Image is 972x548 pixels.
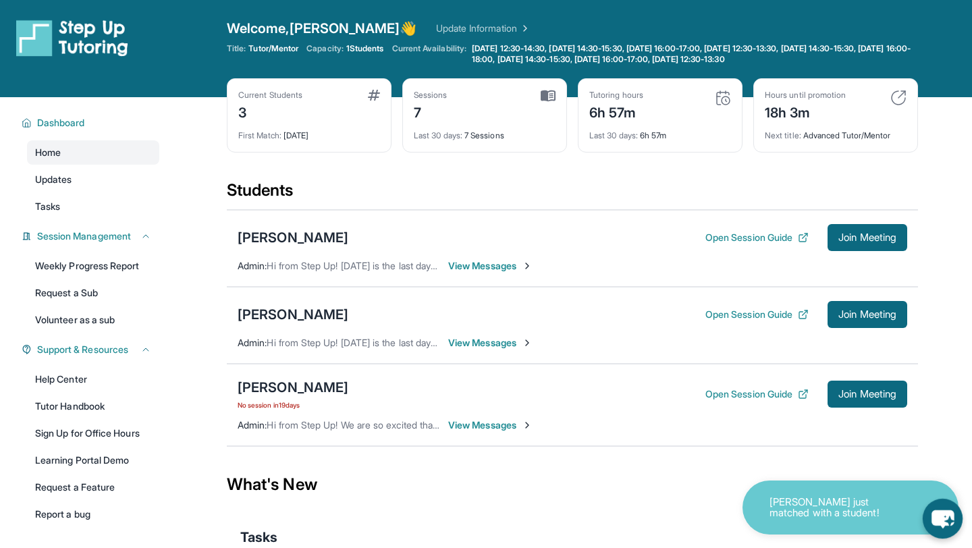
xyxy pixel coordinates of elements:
[765,90,846,101] div: Hours until promotion
[238,400,348,410] span: No session in 19 days
[238,90,302,101] div: Current Students
[589,130,638,140] span: Last 30 days :
[589,122,731,141] div: 6h 57m
[838,234,896,242] span: Join Meeting
[27,194,159,219] a: Tasks
[240,528,277,547] span: Tasks
[715,90,731,106] img: card
[238,260,267,271] span: Admin :
[923,499,963,539] button: chat-button
[238,122,380,141] div: [DATE]
[238,337,267,348] span: Admin :
[522,420,533,431] img: Chevron-Right
[890,90,907,106] img: card
[238,101,302,122] div: 3
[248,43,298,54] span: Tutor/Mentor
[306,43,344,54] span: Capacity:
[436,22,531,35] a: Update Information
[414,90,448,101] div: Sessions
[37,343,128,356] span: Support & Resources
[227,455,918,514] div: What's New
[522,261,533,271] img: Chevron-Right
[589,101,643,122] div: 6h 57m
[35,200,60,213] span: Tasks
[27,448,159,472] a: Learning Portal Demo
[522,337,533,348] img: Chevron-Right
[838,390,896,398] span: Join Meeting
[705,231,809,244] button: Open Session Guide
[541,90,556,102] img: card
[589,90,643,101] div: Tutoring hours
[765,101,846,122] div: 18h 3m
[765,130,801,140] span: Next title :
[469,43,918,65] a: [DATE] 12:30-14:30, [DATE] 14:30-15:30, [DATE] 16:00-17:00, [DATE] 12:30-13:30, [DATE] 14:30-15:3...
[705,387,809,401] button: Open Session Guide
[27,421,159,445] a: Sign Up for Office Hours
[37,116,85,130] span: Dashboard
[238,305,348,324] div: [PERSON_NAME]
[238,130,281,140] span: First Match :
[27,167,159,192] a: Updates
[32,343,151,356] button: Support & Resources
[705,308,809,321] button: Open Session Guide
[27,254,159,278] a: Weekly Progress Report
[27,140,159,165] a: Home
[769,497,905,519] p: [PERSON_NAME] just matched with a student!
[27,394,159,418] a: Tutor Handbook
[414,122,556,141] div: 7 Sessions
[227,43,246,54] span: Title:
[238,228,348,247] div: [PERSON_NAME]
[227,180,918,209] div: Students
[346,43,384,54] span: 1 Students
[448,336,533,350] span: View Messages
[828,381,907,408] button: Join Meeting
[227,19,417,38] span: Welcome, [PERSON_NAME] 👋
[27,367,159,391] a: Help Center
[238,419,267,431] span: Admin :
[27,475,159,499] a: Request a Feature
[238,378,348,397] div: [PERSON_NAME]
[828,301,907,328] button: Join Meeting
[392,43,466,65] span: Current Availability:
[368,90,380,101] img: card
[16,19,128,57] img: logo
[35,146,61,159] span: Home
[32,116,151,130] button: Dashboard
[765,122,907,141] div: Advanced Tutor/Mentor
[828,224,907,251] button: Join Meeting
[27,281,159,305] a: Request a Sub
[32,229,151,243] button: Session Management
[414,130,462,140] span: Last 30 days :
[37,229,131,243] span: Session Management
[472,43,915,65] span: [DATE] 12:30-14:30, [DATE] 14:30-15:30, [DATE] 16:00-17:00, [DATE] 12:30-13:30, [DATE] 14:30-15:3...
[448,418,533,432] span: View Messages
[448,259,533,273] span: View Messages
[517,22,531,35] img: Chevron Right
[838,310,896,319] span: Join Meeting
[414,101,448,122] div: 7
[27,308,159,332] a: Volunteer as a sub
[35,173,72,186] span: Updates
[27,502,159,526] a: Report a bug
